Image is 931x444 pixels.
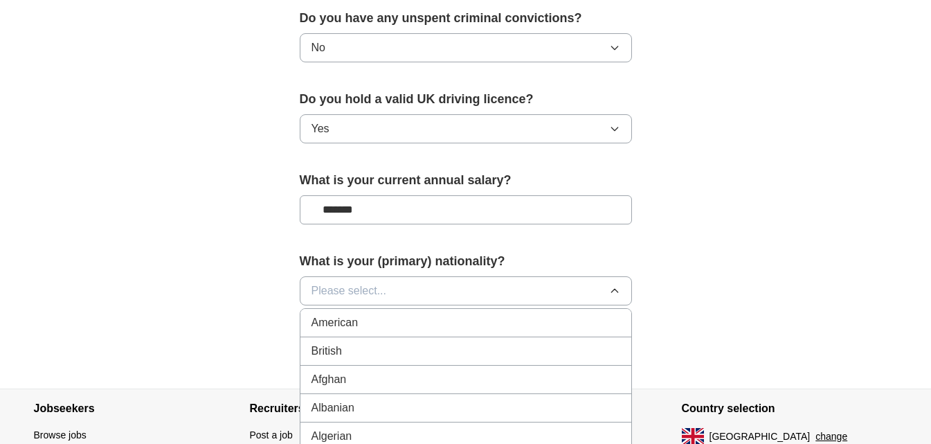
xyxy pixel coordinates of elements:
[300,252,632,271] label: What is your (primary) nationality?
[311,39,325,56] span: No
[311,314,359,331] span: American
[34,429,87,441] a: Browse jobs
[300,114,632,143] button: Yes
[300,171,632,190] label: What is your current annual salary?
[815,429,847,444] button: change
[300,276,632,305] button: Please select...
[311,371,347,388] span: Afghan
[311,121,329,137] span: Yes
[300,33,632,62] button: No
[250,429,293,441] a: Post a job
[311,283,387,299] span: Please select...
[311,343,342,359] span: British
[311,400,354,416] span: Albanian
[300,90,632,109] label: Do you hold a valid UK driving licence?
[709,429,811,444] span: [GEOGRAPHIC_DATA]
[682,389,898,428] h4: Country selection
[300,9,632,28] label: Do you have any unspent criminal convictions?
